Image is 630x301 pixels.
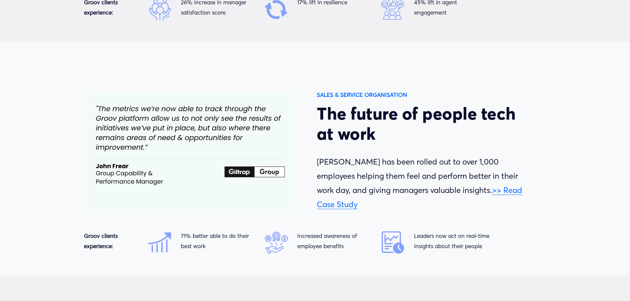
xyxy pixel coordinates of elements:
p: [PERSON_NAME] has been rolled out to over 1,000 employees helping them feel and perform better in... [317,155,527,211]
p: Leaders now act on real-time insights about their people [414,231,508,251]
p: Increased awareness of employee benefits [297,231,371,251]
h2: The future of people tech at work [317,103,527,144]
strong: Groov clients experience: [84,232,119,249]
p: 71% better able to do their best work [181,231,255,251]
a: >> Read Case Study [317,185,522,209]
strong: SALES & SERVICE ORGANISATION [317,91,407,98]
